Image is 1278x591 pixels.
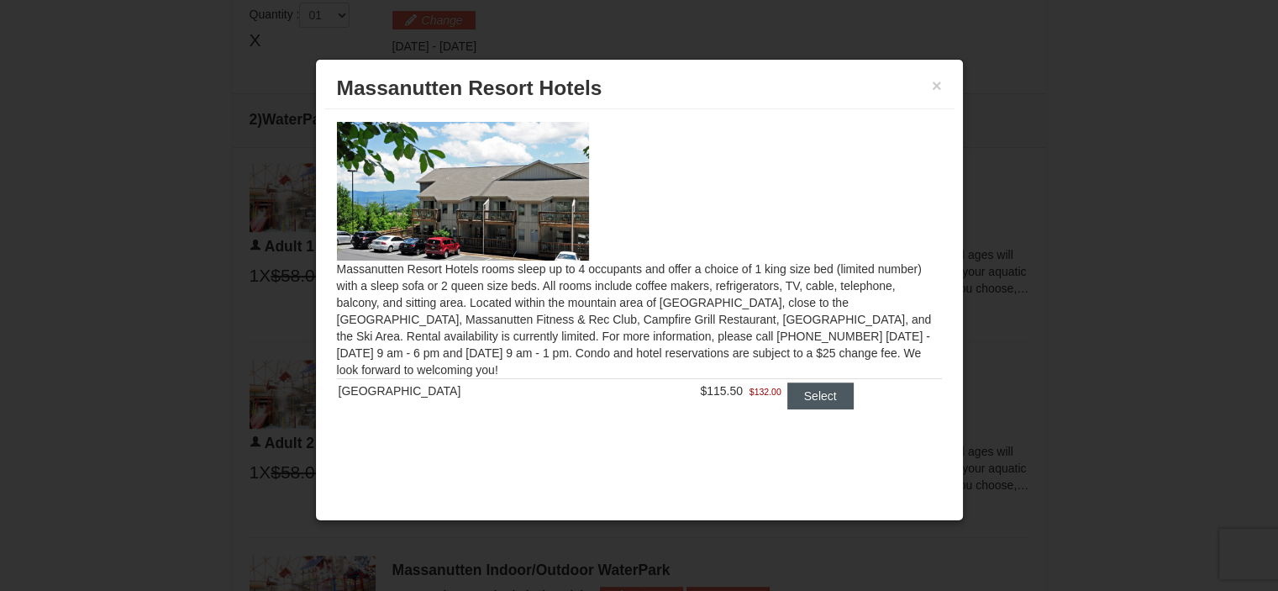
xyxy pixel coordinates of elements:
span: $115.50 [700,384,743,398]
button: Select [787,383,854,409]
span: Massanutten Resort Hotels [337,77,602,99]
img: 19219026-1-e3b4ac8e.jpg [337,122,589,260]
div: Massanutten Resort Hotels rooms sleep up to 4 occupants and offer a choice of 1 king size bed (li... [324,109,955,442]
button: × [932,77,942,94]
div: [GEOGRAPHIC_DATA] [339,383,602,399]
span: $132.00 [749,383,781,400]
